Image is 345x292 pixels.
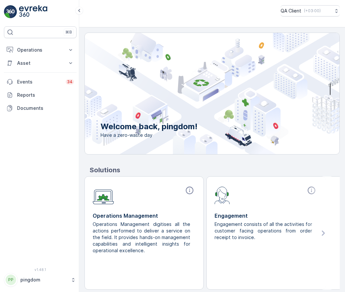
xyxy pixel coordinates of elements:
p: Documents [17,105,74,111]
p: Welcome back, pingdom! [101,121,197,132]
p: Reports [17,92,74,98]
p: ⌘B [65,30,72,35]
img: logo [4,5,17,18]
button: PPpingdom [4,273,77,287]
p: Engagement consists of all the activities for customer facing operations from order receipt to in... [215,221,312,241]
p: Solutions [90,165,340,175]
p: pingdom [20,277,67,283]
img: logo_light-DOdMpM7g.png [19,5,47,18]
img: module-icon [215,186,230,204]
span: Have a zero-waste day [101,132,197,138]
button: QA Client(+03:00) [281,5,340,16]
p: Events [17,79,62,85]
p: Engagement [215,212,317,220]
span: v 1.48.1 [4,268,77,272]
img: city illustration [55,33,339,154]
button: Operations [4,43,77,57]
p: QA Client [281,8,301,14]
a: Documents [4,102,77,115]
p: 34 [67,79,73,85]
button: Asset [4,57,77,70]
div: PP [6,275,16,285]
a: Events34 [4,75,77,88]
img: module-icon [93,186,114,205]
p: Operations Management [93,212,195,220]
p: Operations [17,47,63,53]
p: Asset [17,60,63,66]
a: Reports [4,88,77,102]
p: Operations Management digitises all the actions performed to deliver a service on the field. It p... [93,221,190,254]
p: ( +03:00 ) [304,8,321,13]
